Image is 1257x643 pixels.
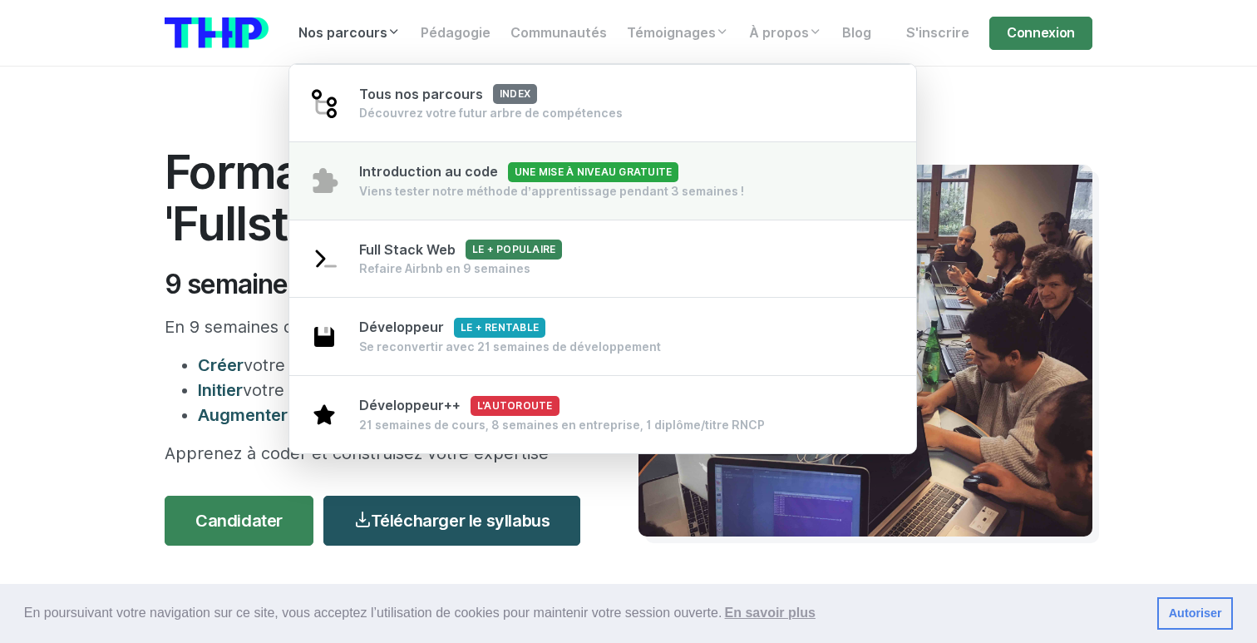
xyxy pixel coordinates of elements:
a: Candidater [165,496,313,546]
span: Le + rentable [454,318,545,338]
span: Initier [198,380,243,400]
span: En poursuivant votre navigation sur ce site, vous acceptez l’utilisation de cookies pour mainteni... [24,601,1144,626]
a: Connexion [989,17,1092,50]
span: Développeur++ [359,398,559,413]
a: Nos parcours [288,17,411,50]
a: Blog [832,17,881,50]
span: Full Stack Web [359,242,562,258]
a: learn more about cookies [722,601,818,626]
a: DéveloppeurLe + rentable Se reconvertir avec 21 semaines de développement [289,297,916,376]
img: logo [165,17,269,48]
a: S'inscrire [896,17,979,50]
a: Témoignages [617,17,739,50]
img: puzzle-4bde4084d90f9635442e68fcf97b7805.svg [309,166,339,195]
p: En 9 semaines de formation intensive, vous pourrez : [165,314,589,339]
span: Augmenter [198,405,288,425]
div: 21 semaines de cours, 8 semaines en entreprise, 1 diplôme/titre RNCP [359,417,765,433]
a: Développeur++L'autoroute 21 semaines de cours, 8 semaines en entreprise, 1 diplôme/titre RNCP [289,375,916,453]
li: votre employabilité [198,403,589,428]
li: votre nouvelle carrière dans le digital [198,378,589,403]
span: Introduction au code [359,164,678,180]
a: Télécharger le syllabus [323,496,580,546]
a: Communautés [500,17,617,50]
img: star-1b1639e91352246008672c7d0108e8fd.svg [309,399,339,429]
img: terminal-92af89cfa8d47c02adae11eb3e7f907c.svg [309,244,339,274]
span: Créer [198,355,244,375]
a: Full Stack WebLe + populaire Refaire Airbnb en 9 semaines [289,220,916,299]
div: Découvrez votre futur arbre de compétences [359,105,623,121]
h1: Formation 'Fullstack Web' [165,146,589,249]
div: Viens tester notre méthode d’apprentissage pendant 3 semaines ! [359,183,744,200]
div: Se reconvertir avec 21 semaines de développement [359,339,661,355]
span: Tous nos parcours [359,87,537,102]
a: Introduction au codeUne mise à niveau gratuite Viens tester notre méthode d’apprentissage pendant... [289,141,916,220]
h2: 9 semaines intenses [165,269,589,300]
span: L'autoroute [471,396,559,416]
span: Une mise à niveau gratuite [508,162,678,182]
img: git-4-38d7f056ac829478e83c2c2dd81de47b.svg [309,88,339,118]
p: Apprenez à coder et construisez votre expertise [165,441,589,466]
a: Pédagogie [411,17,500,50]
span: Développeur [359,319,545,335]
span: index [493,84,537,104]
a: dismiss cookie message [1157,597,1233,631]
a: Tous nos parcoursindex Découvrez votre futur arbre de compétences [289,64,916,143]
a: À propos [739,17,832,50]
span: Le + populaire [466,240,562,260]
li: votre projet entrepreneurial [198,353,589,378]
div: Refaire Airbnb en 9 semaines [359,260,562,277]
img: save-2003ce5719e3e880618d2f866ea23079.svg [309,322,339,352]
